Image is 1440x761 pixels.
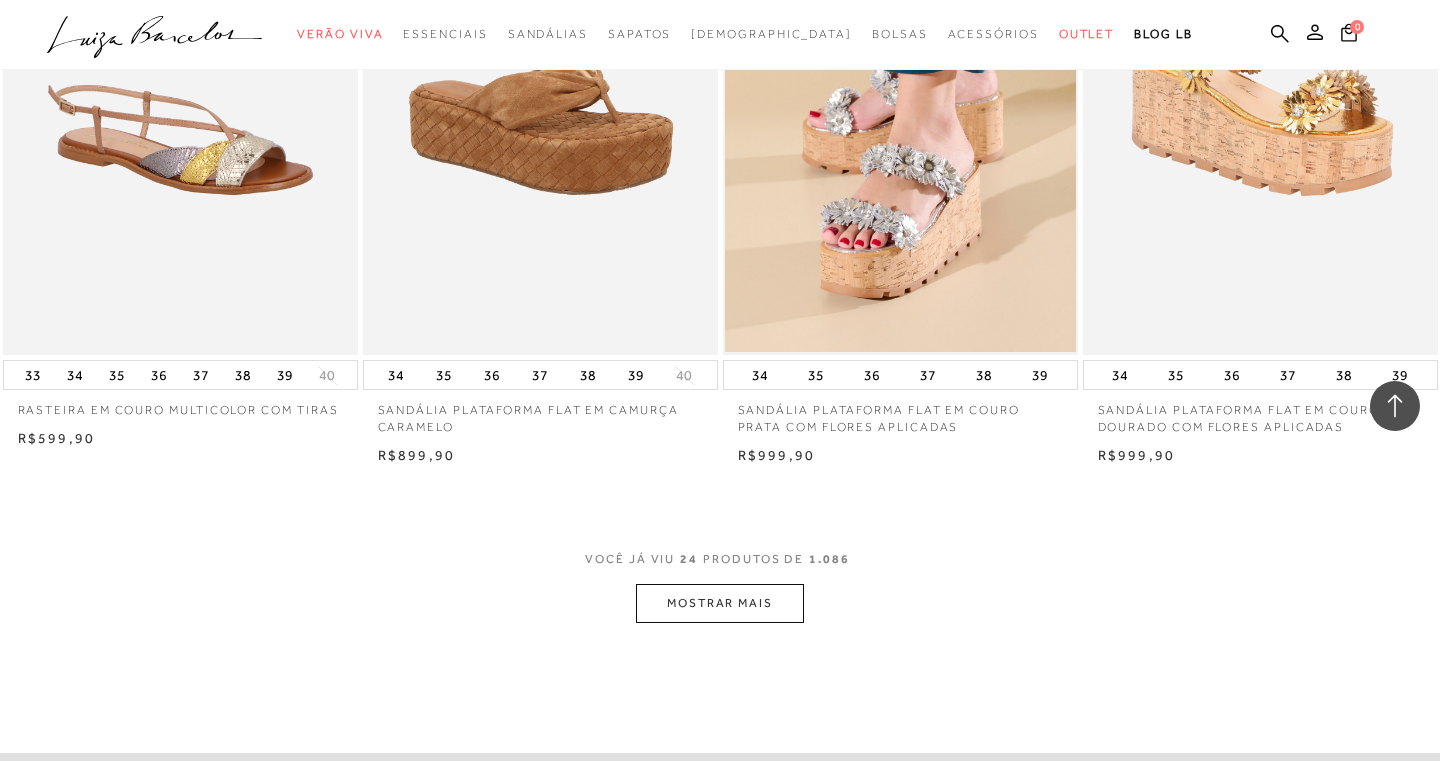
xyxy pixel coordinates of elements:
[1274,361,1302,389] button: 37
[872,27,928,41] span: Bolsas
[18,430,96,446] span: R$599,90
[1059,16,1115,53] a: categoryNavScreenReaderText
[691,16,852,53] a: noSubCategoriesText
[1098,447,1176,463] span: R$999,90
[680,552,698,566] span: 24
[608,27,671,41] span: Sapatos
[508,16,588,53] a: categoryNavScreenReaderText
[297,27,383,41] span: Verão Viva
[1026,361,1054,389] button: 39
[872,16,928,53] a: categoryNavScreenReaderText
[271,361,299,389] button: 39
[61,361,89,389] button: 34
[403,27,487,41] span: Essenciais
[746,361,774,389] button: 34
[382,361,410,389] button: 34
[723,390,1078,436] a: SANDÁLIA PLATAFORMA FLAT EM COURO PRATA COM FLORES APLICADAS
[508,27,588,41] span: Sandálias
[622,361,650,389] button: 39
[948,27,1039,41] span: Acessórios
[1386,361,1414,389] button: 39
[970,361,998,389] button: 38
[313,366,341,385] button: 40
[103,361,131,389] button: 35
[585,552,855,566] span: VOCÊ JÁ VIU PRODUTOS DE
[187,361,215,389] button: 37
[478,361,506,389] button: 36
[297,16,383,53] a: categoryNavScreenReaderText
[1335,22,1363,49] button: 0
[19,361,47,389] button: 33
[229,361,257,389] button: 38
[1162,361,1190,389] button: 35
[691,27,852,41] span: [DEMOGRAPHIC_DATA]
[1106,361,1134,389] button: 34
[670,366,698,385] button: 40
[1330,361,1358,389] button: 38
[3,390,358,419] a: RASTEIRA EM COURO MULTICOLOR COM TIRAS
[1059,27,1115,41] span: Outlet
[430,361,458,389] button: 35
[948,16,1039,53] a: categoryNavScreenReaderText
[363,390,718,436] a: SANDÁLIA PLATAFORMA FLAT EM CAMURÇA CARAMELO
[636,584,804,623] button: MOSTRAR MAIS
[378,447,456,463] span: R$899,90
[914,361,942,389] button: 37
[608,16,671,53] a: categoryNavScreenReaderText
[574,361,602,389] button: 38
[1083,390,1438,436] a: SANDÁLIA PLATAFORMA FLAT EM COURO DOURADO COM FLORES APLICADAS
[1350,20,1364,34] span: 0
[1134,16,1192,53] a: BLOG LB
[403,16,487,53] a: categoryNavScreenReaderText
[802,361,830,389] button: 35
[738,447,816,463] span: R$999,90
[858,361,886,389] button: 36
[526,361,554,389] button: 37
[1218,361,1246,389] button: 36
[809,552,850,566] span: 1.086
[1134,27,1192,41] span: BLOG LB
[145,361,173,389] button: 36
